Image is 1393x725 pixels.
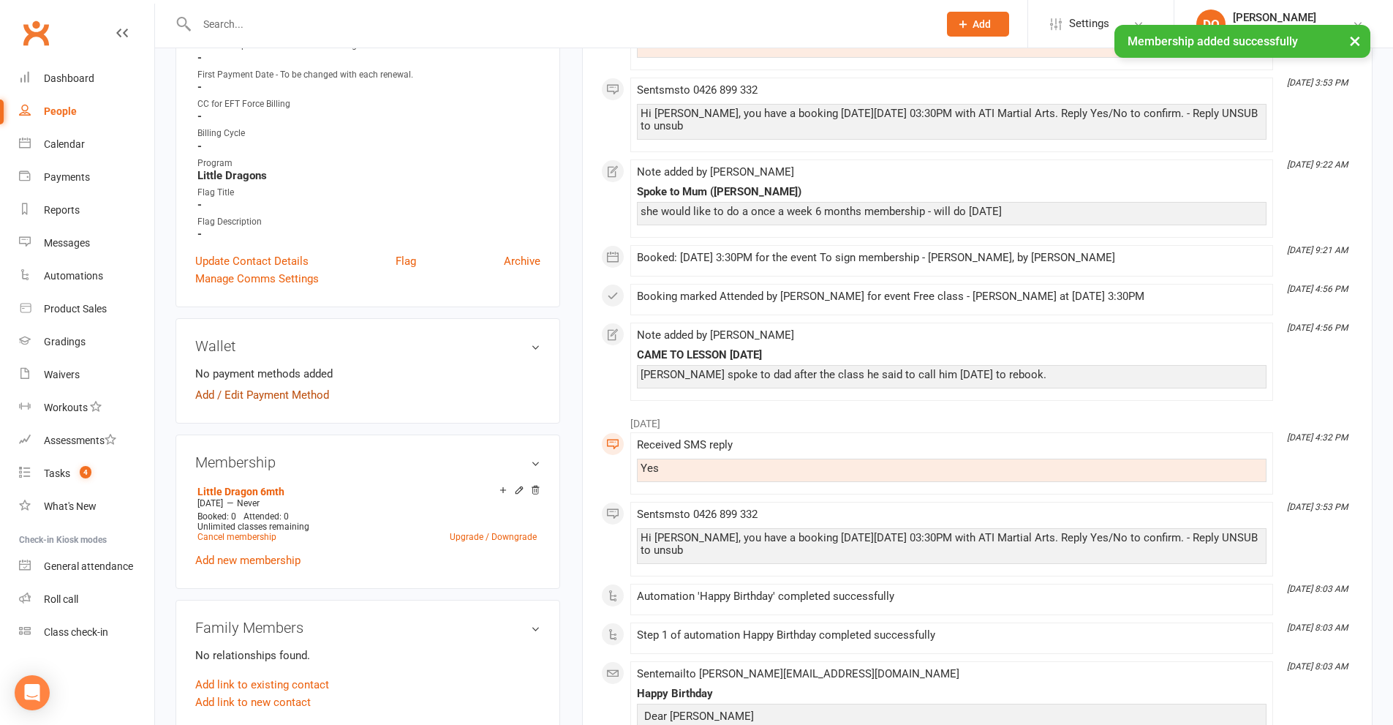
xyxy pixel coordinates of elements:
[44,560,133,572] div: General attendance
[195,365,540,383] li: No payment methods added
[197,140,540,153] strong: -
[195,252,309,270] a: Update Contact Details
[641,108,1263,132] div: Hi [PERSON_NAME], you have a booking [DATE][DATE] 03:30PM with ATI Martial Arts. Reply Yes/No to ...
[637,508,758,521] span: Sent sms to 0426 899 332
[1287,432,1348,443] i: [DATE] 4:32 PM
[192,14,928,34] input: Search...
[1287,245,1348,255] i: [DATE] 9:21 AM
[195,454,540,470] h3: Membership
[19,358,154,391] a: Waivers
[637,349,1266,361] div: CAME TO LESSON [DATE]
[1342,25,1368,56] button: ×
[195,338,540,354] h3: Wallet
[197,157,540,170] div: Program
[396,252,416,270] a: Flag
[197,186,540,200] div: Flag Title
[19,616,154,649] a: Class kiosk mode
[1287,661,1348,672] i: [DATE] 8:03 AM
[44,500,97,512] div: What's New
[19,550,154,583] a: General attendance kiosk mode
[44,270,103,282] div: Automations
[1069,7,1109,40] span: Settings
[197,486,284,497] a: Little Dragon 6mth
[195,554,301,567] a: Add new membership
[19,457,154,490] a: Tasks 4
[197,97,540,111] div: CC for EFT Force Billing
[197,127,540,140] div: Billing Cycle
[194,497,540,509] div: —
[44,402,88,413] div: Workouts
[19,424,154,457] a: Assessments
[19,490,154,523] a: What's New
[195,386,329,404] a: Add / Edit Payment Method
[1287,584,1348,594] i: [DATE] 8:03 AM
[947,12,1009,37] button: Add
[19,293,154,326] a: Product Sales
[19,227,154,260] a: Messages
[637,629,1266,642] div: Step 1 of automation Happy Birthday completed successfully
[197,532,276,542] a: Cancel membership
[44,303,107,315] div: Product Sales
[601,408,1354,432] li: [DATE]
[19,583,154,616] a: Roll call
[637,83,758,97] span: Sent sms to 0426 899 332
[44,237,90,249] div: Messages
[1287,623,1348,633] i: [DATE] 8:03 AM
[44,626,108,638] div: Class check-in
[44,204,80,216] div: Reports
[637,290,1266,303] div: Booking marked Attended by [PERSON_NAME] for event Free class - [PERSON_NAME] at [DATE] 3:30PM
[44,593,78,605] div: Roll call
[641,369,1263,381] div: [PERSON_NAME] spoke to dad after the class he said to call him [DATE] to rebook.
[637,439,1266,451] div: Received SMS reply
[1287,78,1348,88] i: [DATE] 3:53 PM
[197,228,540,241] strong: -
[637,590,1266,603] div: Automation 'Happy Birthday' completed successfully
[197,198,540,211] strong: -
[1233,11,1340,24] div: [PERSON_NAME]
[637,688,1266,700] div: Happy Birthday
[15,675,50,710] div: Open Intercom Messenger
[197,215,540,229] div: Flag Description
[19,161,154,194] a: Payments
[641,462,1263,475] div: Yes
[197,80,540,94] strong: -
[44,369,80,380] div: Waivers
[637,186,1266,198] div: Spoke to Mum ([PERSON_NAME])
[44,467,70,479] div: Tasks
[195,647,540,664] p: No relationships found.
[637,166,1266,179] div: Note added by [PERSON_NAME]
[637,667,959,680] span: Sent email to [PERSON_NAME][EMAIL_ADDRESS][DOMAIN_NAME]
[637,252,1266,264] div: Booked: [DATE] 3:30PM for the event To sign membership - [PERSON_NAME], by [PERSON_NAME]
[1114,25,1370,58] div: Membership added successfully
[19,260,154,293] a: Automations
[19,326,154,358] a: Gradings
[197,169,540,182] strong: Little Dragons
[1287,284,1348,294] i: [DATE] 4:56 PM
[19,194,154,227] a: Reports
[197,110,540,123] strong: -
[197,498,223,508] span: [DATE]
[1233,24,1340,37] div: ATI Martial Arts Malaga
[504,252,540,270] a: Archive
[19,62,154,95] a: Dashboard
[44,72,94,84] div: Dashboard
[195,694,311,711] a: Add link to new contact
[44,138,85,150] div: Calendar
[80,466,91,478] span: 4
[244,511,289,522] span: Attended: 0
[19,128,154,161] a: Calendar
[19,391,154,424] a: Workouts
[197,522,309,532] span: Unlimited classes remaining
[1287,159,1348,170] i: [DATE] 9:22 AM
[195,270,319,288] a: Manage Comms Settings
[195,620,540,636] h3: Family Members
[1287,323,1348,333] i: [DATE] 4:56 PM
[18,15,54,51] a: Clubworx
[450,532,537,542] a: Upgrade / Downgrade
[641,206,1263,218] div: she would like to do a once a week 6 months membership - will do [DATE]
[237,498,260,508] span: Never
[641,532,1263,557] div: Hi [PERSON_NAME], you have a booking [DATE][DATE] 03:30PM with ATI Martial Arts. Reply Yes/No to ...
[1287,502,1348,512] i: [DATE] 3:53 PM
[19,95,154,128] a: People
[44,105,77,117] div: People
